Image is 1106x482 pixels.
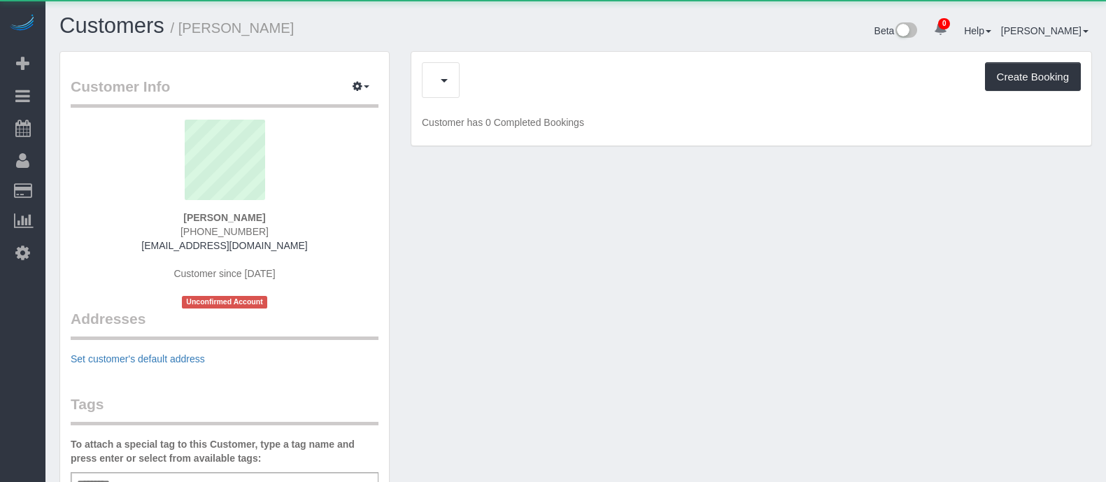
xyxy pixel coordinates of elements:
a: Customers [59,13,164,38]
a: Help [964,25,991,36]
span: Customer since [DATE] [173,268,275,279]
a: Beta [874,25,918,36]
a: 0 [927,14,954,45]
small: / [PERSON_NAME] [171,20,295,36]
span: [PHONE_NUMBER] [180,226,269,237]
p: Customer has 0 Completed Bookings [422,115,1081,129]
img: Automaid Logo [8,14,36,34]
img: New interface [894,22,917,41]
button: Create Booking [985,62,1081,92]
a: Set customer's default address [71,353,205,364]
strong: [PERSON_NAME] [183,212,265,223]
label: To attach a special tag to this Customer, type a tag name and press enter or select from availabl... [71,437,378,465]
span: 0 [938,18,950,29]
legend: Tags [71,394,378,425]
span: Unconfirmed Account [182,296,267,308]
a: [PERSON_NAME] [1001,25,1089,36]
legend: Customer Info [71,76,378,108]
a: [EMAIL_ADDRESS][DOMAIN_NAME] [141,240,307,251]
